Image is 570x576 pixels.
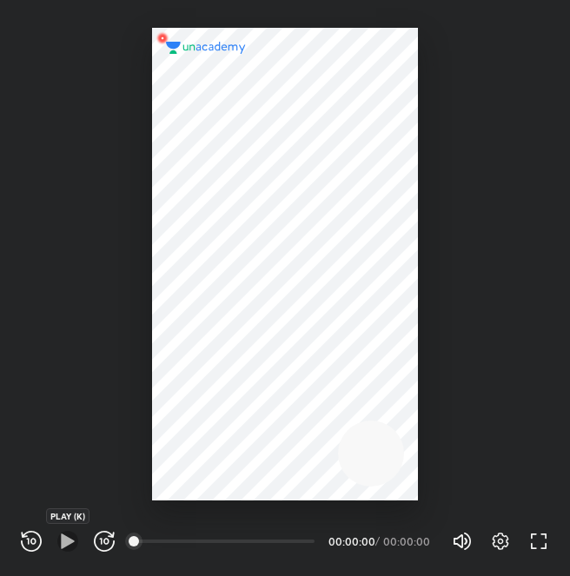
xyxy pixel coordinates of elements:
[46,508,89,524] div: PLAY (K)
[152,28,173,49] img: wMgqJGBwKWe8AAAAABJRU5ErkJggg==
[328,536,372,546] div: 00:00:00
[383,536,431,546] div: 00:00:00
[166,42,246,54] img: logo.2a7e12a2.svg
[375,536,380,546] div: /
